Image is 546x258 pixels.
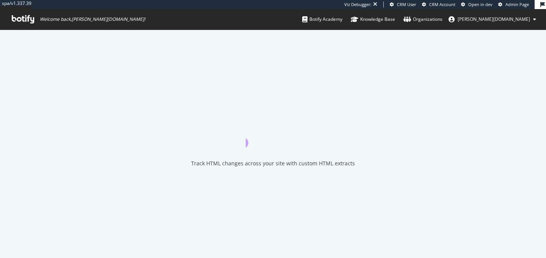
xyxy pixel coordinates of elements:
[351,9,395,30] a: Knowledge Base
[429,2,455,7] span: CRM Account
[40,16,145,22] span: Welcome back, [PERSON_NAME][DOMAIN_NAME] !
[403,9,442,30] a: Organizations
[505,2,529,7] span: Admin Page
[468,2,493,7] span: Open in dev
[403,16,442,23] div: Organizations
[422,2,455,8] a: CRM Account
[246,120,300,148] div: animation
[458,16,530,22] span: jenny.ren
[390,2,416,8] a: CRM User
[302,9,342,30] a: Botify Academy
[191,160,355,167] div: Track HTML changes across your site with custom HTML extracts
[351,16,395,23] div: Knowledge Base
[461,2,493,8] a: Open in dev
[344,2,372,8] div: Viz Debugger:
[498,2,529,8] a: Admin Page
[397,2,416,7] span: CRM User
[302,16,342,23] div: Botify Academy
[442,13,542,25] button: [PERSON_NAME][DOMAIN_NAME]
